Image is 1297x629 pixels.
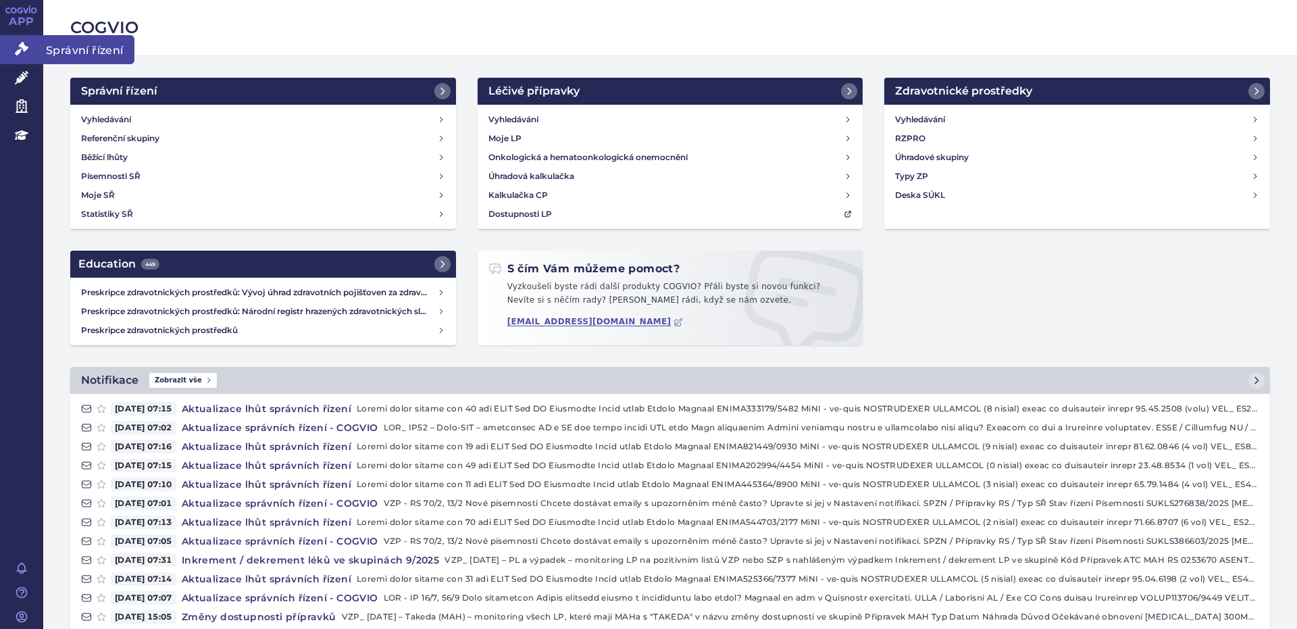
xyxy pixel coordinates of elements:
[111,534,176,548] span: [DATE] 07:05
[895,151,969,164] h4: Úhradové skupiny
[890,148,1265,167] a: Úhradové skupiny
[176,610,342,624] h4: Změny dostupnosti přípravků
[76,167,451,186] a: Písemnosti SŘ
[111,572,176,586] span: [DATE] 07:14
[384,421,1259,434] p: LOR_ IP52 – Dolo-SIT – ametconsec AD e SE doe tempo incidi UTL etdo Magn aliquaenim Admini veniam...
[76,205,451,224] a: Statistiky SŘ
[111,553,176,567] span: [DATE] 07:31
[357,440,1259,453] p: Loremi dolor sitame con 19 adi ELIT Sed DO Eiusmodte Incid utlab Etdolo Magnaal ENIMA821449/0930 ...
[70,367,1270,394] a: NotifikaceZobrazit vše
[488,280,853,312] p: Vyzkoušeli byste rádi další produkty COGVIO? Přáli byste si novou funkci? Nevíte si s něčím rady?...
[76,283,451,302] a: Preskripce zdravotnických prostředků: Vývoj úhrad zdravotních pojišťoven za zdravotnické prostředky
[890,129,1265,148] a: RZPRO
[895,170,928,183] h4: Typy ZP
[357,572,1259,586] p: Loremi dolor sitame con 31 adi ELIT Sed DO Eiusmodte Incid utlab Etdolo Magnaal ENIMA525366/7377 ...
[176,421,384,434] h4: Aktualizace správních řízení - COGVIO
[176,553,444,567] h4: Inkrement / dekrement léků ve skupinách 9/2025
[111,440,176,453] span: [DATE] 07:16
[81,324,437,337] h4: Preskripce zdravotnických prostředků
[488,151,688,164] h4: Onkologická a hematoonkologická onemocnění
[483,148,858,167] a: Onkologická a hematoonkologická onemocnění
[483,167,858,186] a: Úhradová kalkulačka
[81,372,138,388] h2: Notifikace
[895,188,945,202] h4: Deska SÚKL
[890,186,1265,205] a: Deska SÚKL
[176,459,357,472] h4: Aktualizace lhůt správních řízení
[111,497,176,510] span: [DATE] 07:01
[357,515,1259,529] p: Loremi dolor sitame con 70 adi ELIT Sed DO Eiusmodte Incid utlab Etdolo Magnaal ENIMA544703/2177 ...
[357,459,1259,472] p: Loremi dolor sitame con 49 adi ELIT Sed DO Eiusmodte Incid utlab Etdolo Magnaal ENIMA202994/4454 ...
[76,186,451,205] a: Moje SŘ
[342,610,1259,624] p: VZP_ [DATE] – Takeda (MAH) – monitoring všech LP, které mají MAHa s "TAKEDA" v názvu změny dostup...
[70,16,1270,39] h2: COGVIO
[111,591,176,605] span: [DATE] 07:07
[483,186,858,205] a: Kalkulačka CP
[81,207,133,221] h4: Statistiky SŘ
[483,110,858,129] a: Vyhledávání
[76,148,451,167] a: Běžící lhůty
[81,170,141,183] h4: Písemnosti SŘ
[81,286,437,299] h4: Preskripce zdravotnických prostředků: Vývoj úhrad zdravotních pojišťoven za zdravotnické prostředky
[357,478,1259,491] p: Loremi dolor sitame con 11 adi ELIT Sed DO Eiusmodte Incid utlab Etdolo Magnaal ENIMA445364/8900 ...
[76,129,451,148] a: Referenční skupiny
[895,132,925,145] h4: RZPRO
[384,591,1259,605] p: LOR - IP 16/7, 56/9 Dolo sitametcon Adipis elitsedd eiusmo t incididuntu labo etdol? Magnaal en a...
[111,402,176,416] span: [DATE] 07:15
[70,251,456,278] a: Education449
[884,78,1270,105] a: Zdravotnické prostředky
[176,478,357,491] h4: Aktualizace lhůt správních řízení
[488,170,574,183] h4: Úhradová kalkulačka
[176,534,384,548] h4: Aktualizace správních řízení - COGVIO
[488,261,680,276] h2: S čím Vám můžeme pomoct?
[81,113,131,126] h4: Vyhledávání
[890,110,1265,129] a: Vyhledávání
[111,515,176,529] span: [DATE] 07:13
[444,553,1259,567] p: VZP_ [DATE] – PL a výpadek – monitoring LP na pozitivním listů VZP nebo SZP s nahlášeným výpadkem...
[488,83,580,99] h2: Léčivé přípravky
[81,188,115,202] h4: Moje SŘ
[111,610,176,624] span: [DATE] 15:05
[507,317,684,327] a: [EMAIL_ADDRESS][DOMAIN_NAME]
[895,113,945,126] h4: Vyhledávání
[488,188,548,202] h4: Kalkulačka CP
[111,421,176,434] span: [DATE] 07:02
[478,78,863,105] a: Léčivé přípravky
[76,302,451,321] a: Preskripce zdravotnických prostředků: Národní registr hrazených zdravotnických služeb (NRHZS)
[176,515,357,529] h4: Aktualizace lhůt správních řízení
[81,132,159,145] h4: Referenční skupiny
[488,113,538,126] h4: Vyhledávání
[111,459,176,472] span: [DATE] 07:15
[176,497,384,510] h4: Aktualizace správních řízení - COGVIO
[176,440,357,453] h4: Aktualizace lhůt správních řízení
[149,373,217,388] span: Zobrazit vše
[357,402,1259,416] p: Loremi dolor sitame con 40 adi ELIT Sed DO Eiusmodte Incid utlab Etdolo Magnaal ENIMA333179/5482 ...
[483,205,858,224] a: Dostupnosti LP
[176,591,384,605] h4: Aktualizace správních řízení - COGVIO
[76,321,451,340] a: Preskripce zdravotnických prostředků
[43,35,134,64] span: Správní řízení
[176,572,357,586] h4: Aktualizace lhůt správních řízení
[81,151,128,164] h4: Běžící lhůty
[483,129,858,148] a: Moje LP
[488,132,522,145] h4: Moje LP
[488,207,552,221] h4: Dostupnosti LP
[78,256,159,272] h2: Education
[81,83,157,99] h2: Správní řízení
[895,83,1032,99] h2: Zdravotnické prostředky
[141,259,159,270] span: 449
[384,497,1259,510] p: VZP - RS 70/2, 13/2 Nové písemnosti Chcete dostávat emaily s upozorněním méně často? Upravte si j...
[176,402,357,416] h4: Aktualizace lhůt správních řízení
[76,110,451,129] a: Vyhledávání
[890,167,1265,186] a: Typy ZP
[111,478,176,491] span: [DATE] 07:10
[384,534,1259,548] p: VZP - RS 70/2, 13/2 Nové písemnosti Chcete dostávat emaily s upozorněním méně často? Upravte si j...
[81,305,437,318] h4: Preskripce zdravotnických prostředků: Národní registr hrazených zdravotnických služeb (NRHZS)
[70,78,456,105] a: Správní řízení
